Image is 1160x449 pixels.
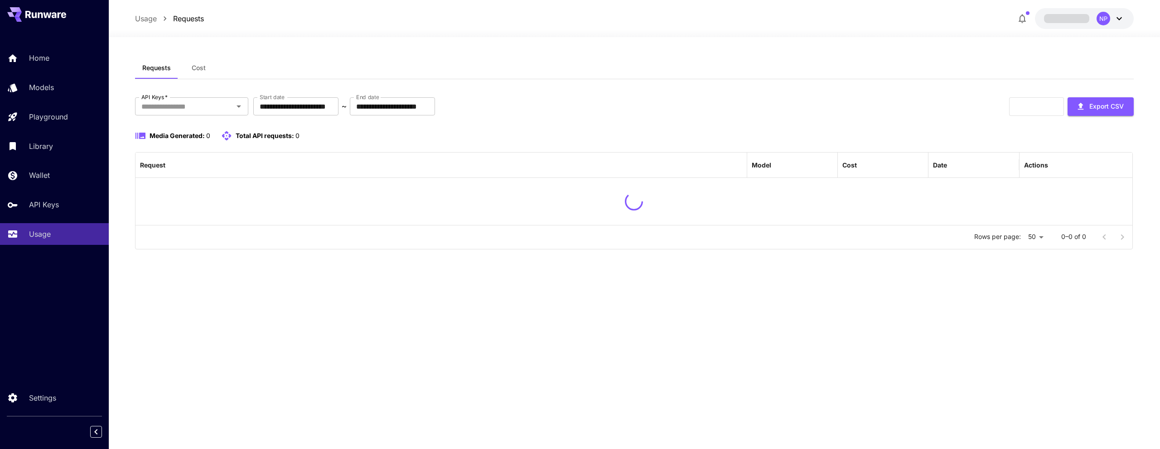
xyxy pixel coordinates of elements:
[140,161,165,169] div: Request
[173,13,204,24] a: Requests
[1061,232,1086,241] p: 0–0 of 0
[135,13,204,24] nav: breadcrumb
[150,132,205,139] span: Media Generated:
[356,93,379,101] label: End date
[29,170,50,181] p: Wallet
[974,232,1021,241] p: Rows per page:
[295,132,300,139] span: 0
[1097,12,1110,25] div: NP
[842,161,857,169] div: Cost
[29,392,56,403] p: Settings
[29,53,49,63] p: Home
[1035,8,1134,29] button: NP
[97,424,109,440] div: Collapse sidebar
[142,64,171,72] span: Requests
[236,132,294,139] span: Total API requests:
[752,161,771,169] div: Model
[1025,230,1047,244] div: 50
[206,132,210,139] span: 0
[141,93,168,101] label: API Keys
[933,161,947,169] div: Date
[29,82,54,93] p: Models
[29,141,53,152] p: Library
[192,64,206,72] span: Cost
[29,111,68,122] p: Playground
[135,13,157,24] a: Usage
[260,93,285,101] label: Start date
[232,100,245,113] button: Open
[1068,97,1134,116] button: Export CSV
[90,426,102,438] button: Collapse sidebar
[342,101,347,112] p: ~
[29,229,51,239] p: Usage
[29,199,59,210] p: API Keys
[1024,161,1048,169] div: Actions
